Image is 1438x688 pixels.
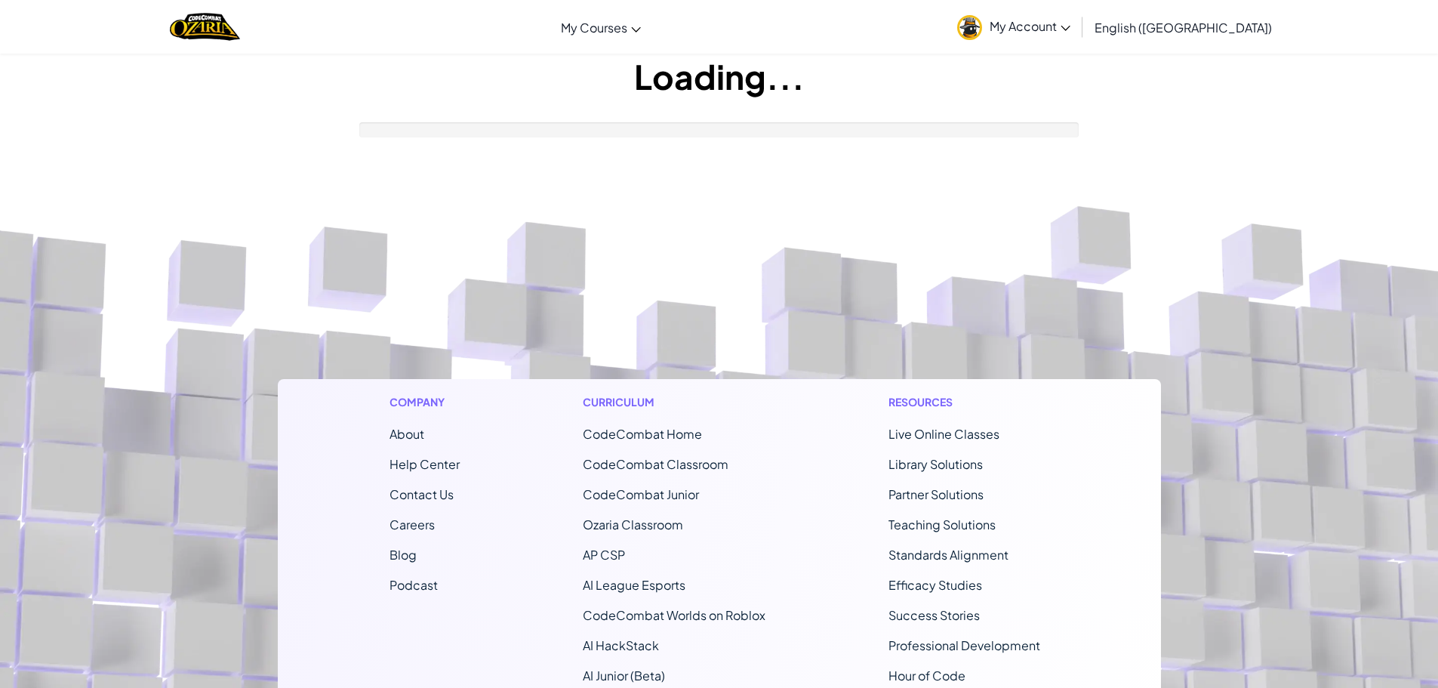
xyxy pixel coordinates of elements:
[583,577,685,593] a: AI League Esports
[957,15,982,40] img: avatar
[390,517,435,532] a: Careers
[170,11,240,42] a: Ozaria by CodeCombat logo
[390,456,460,472] a: Help Center
[583,486,699,502] a: CodeCombat Junior
[1095,20,1272,35] span: English ([GEOGRAPHIC_DATA])
[583,607,765,623] a: CodeCombat Worlds on Roblox
[888,517,996,532] a: Teaching Solutions
[583,668,665,683] a: AI Junior (Beta)
[390,426,424,442] a: About
[390,394,460,410] h1: Company
[888,456,983,472] a: Library Solutions
[583,517,683,532] a: Ozaria Classroom
[553,7,648,48] a: My Courses
[390,486,454,502] span: Contact Us
[888,547,1008,563] a: Standards Alignment
[990,18,1070,34] span: My Account
[888,637,1040,653] a: Professional Development
[390,577,438,593] a: Podcast
[888,394,1049,410] h1: Resources
[583,394,765,410] h1: Curriculum
[888,577,982,593] a: Efficacy Studies
[561,20,627,35] span: My Courses
[888,486,984,502] a: Partner Solutions
[950,3,1078,51] a: My Account
[583,426,702,442] span: CodeCombat Home
[583,456,728,472] a: CodeCombat Classroom
[888,607,980,623] a: Success Stories
[390,547,417,563] a: Blog
[888,426,999,442] a: Live Online Classes
[583,547,625,563] a: AP CSP
[1087,7,1279,48] a: English ([GEOGRAPHIC_DATA])
[583,637,659,653] a: AI HackStack
[888,668,965,683] a: Hour of Code
[170,11,240,42] img: Home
